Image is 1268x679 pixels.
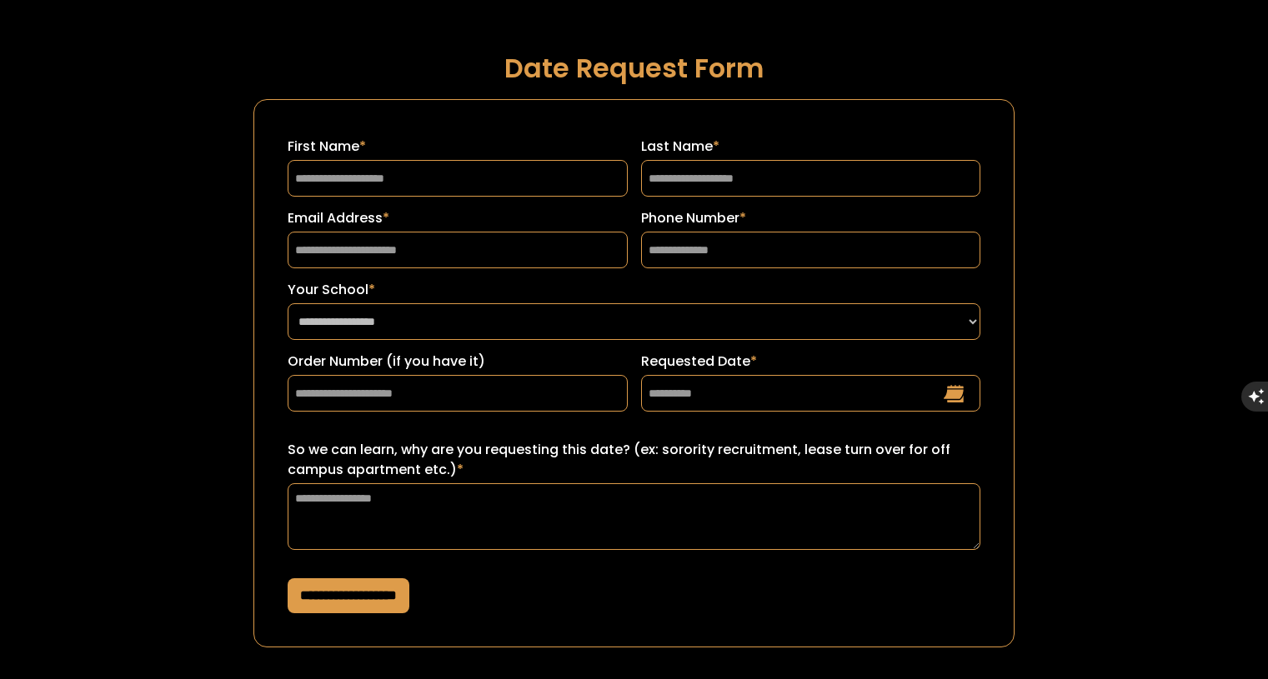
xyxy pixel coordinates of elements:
label: Order Number (if you have it) [288,352,627,372]
label: Email Address [288,208,627,228]
form: Request a Date Form [253,99,1015,647]
h1: Date Request Form [253,53,1015,82]
label: Requested Date [641,352,980,372]
label: Your School [288,280,980,300]
label: Last Name [641,137,980,157]
label: First Name [288,137,627,157]
label: So we can learn, why are you requesting this date? (ex: sorority recruitment, lease turn over for... [288,440,980,480]
label: Phone Number [641,208,980,228]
